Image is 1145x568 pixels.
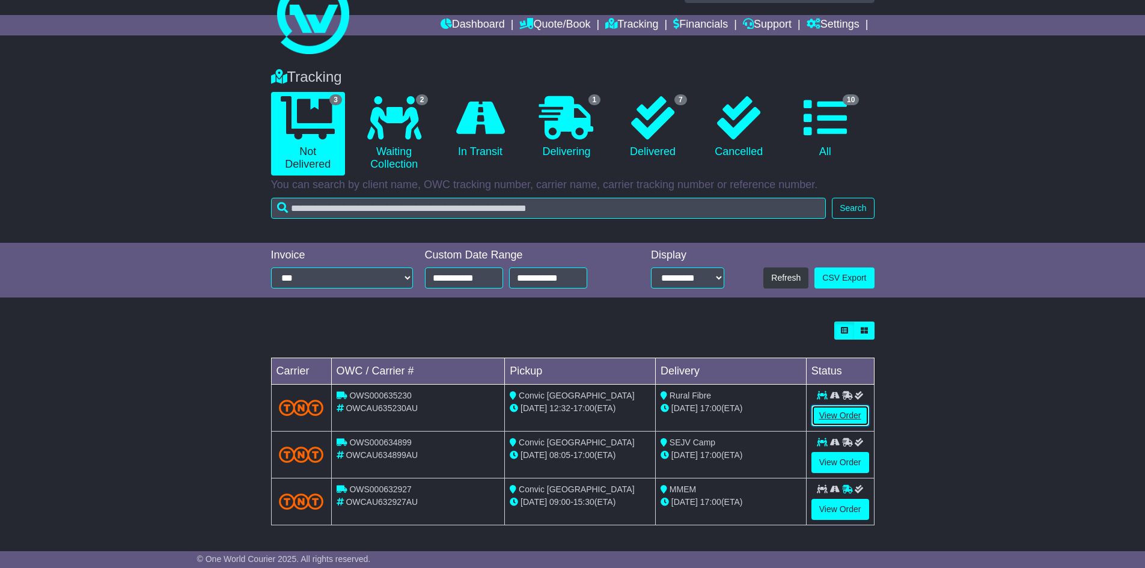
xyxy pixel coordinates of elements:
span: [DATE] [521,497,547,507]
span: Convic [GEOGRAPHIC_DATA] [519,391,634,400]
span: Convic [GEOGRAPHIC_DATA] [519,438,634,447]
a: Financials [673,15,728,35]
td: Pickup [505,358,656,385]
td: OWC / Carrier # [331,358,505,385]
span: Convic [GEOGRAPHIC_DATA] [519,484,634,494]
div: (ETA) [661,402,801,415]
a: 1 Delivering [530,92,603,163]
img: TNT_Domestic.png [279,493,324,510]
span: 17:00 [573,403,594,413]
span: MMEM [670,484,696,494]
a: View Order [811,499,869,520]
span: OWS000632927 [349,484,412,494]
span: 17:00 [700,450,721,460]
span: 09:00 [549,497,570,507]
a: Settings [807,15,860,35]
span: [DATE] [671,403,698,413]
span: 17:00 [700,403,721,413]
span: 2 [416,94,429,105]
img: TNT_Domestic.png [279,447,324,463]
a: 10 All [788,92,862,163]
span: [DATE] [671,497,698,507]
span: [DATE] [671,450,698,460]
a: Dashboard [441,15,505,35]
a: View Order [811,452,869,473]
a: 3 Not Delivered [271,92,345,176]
span: OWCAU632927AU [346,497,418,507]
span: OWS000635230 [349,391,412,400]
div: Invoice [271,249,413,262]
p: You can search by client name, OWC tracking number, carrier name, carrier tracking number or refe... [271,179,875,192]
span: 15:30 [573,497,594,507]
span: 17:00 [700,497,721,507]
div: - (ETA) [510,449,650,462]
img: TNT_Domestic.png [279,400,324,416]
div: (ETA) [661,449,801,462]
span: Rural Fibre [670,391,711,400]
span: © One World Courier 2025. All rights reserved. [197,554,371,564]
span: 3 [329,94,342,105]
div: Display [651,249,724,262]
div: Tracking [265,69,881,86]
span: 7 [674,94,687,105]
span: 08:05 [549,450,570,460]
div: Custom Date Range [425,249,618,262]
td: Carrier [271,358,331,385]
td: Delivery [655,358,806,385]
a: View Order [811,405,869,426]
a: Quote/Book [519,15,590,35]
span: 17:00 [573,450,594,460]
span: OWCAU635230AU [346,403,418,413]
td: Status [806,358,874,385]
a: CSV Export [814,267,874,289]
a: 7 Delivered [615,92,689,163]
span: OWCAU634899AU [346,450,418,460]
div: - (ETA) [510,496,650,508]
button: Search [832,198,874,219]
a: In Transit [443,92,517,163]
div: - (ETA) [510,402,650,415]
button: Refresh [763,267,808,289]
span: 10 [843,94,859,105]
span: 12:32 [549,403,570,413]
span: 1 [588,94,601,105]
div: (ETA) [661,496,801,508]
span: SEJV Camp [670,438,715,447]
a: Support [743,15,792,35]
span: OWS000634899 [349,438,412,447]
a: 2 Waiting Collection [357,92,431,176]
a: Cancelled [702,92,776,163]
a: Tracking [605,15,658,35]
span: [DATE] [521,403,547,413]
span: [DATE] [521,450,547,460]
